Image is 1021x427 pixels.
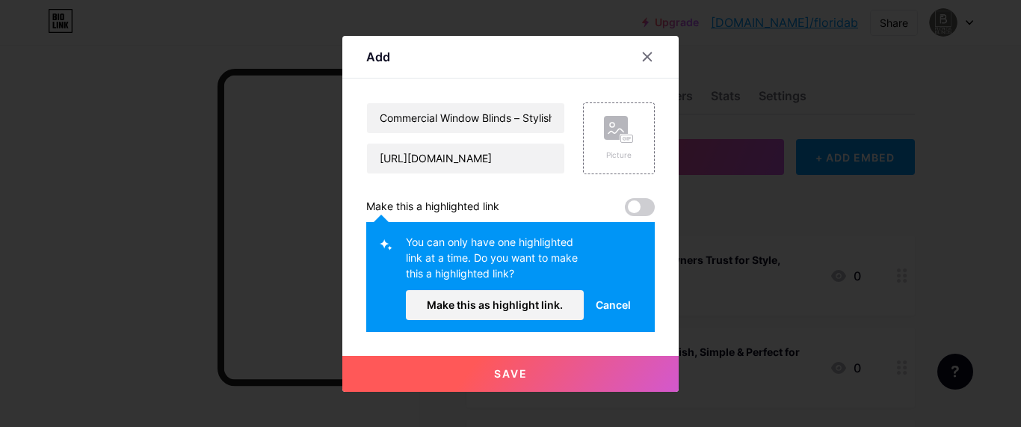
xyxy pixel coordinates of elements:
[366,198,499,216] div: Make this a highlighted link
[342,356,679,392] button: Save
[406,290,584,320] button: Make this as highlight link.
[596,297,631,313] span: Cancel
[494,367,528,380] span: Save
[406,234,584,290] div: You can only have one highlighted link at a time. Do you want to make this a highlighted link?
[366,48,390,66] div: Add
[367,103,564,133] input: Title
[604,150,634,161] div: Picture
[367,144,564,173] input: URL
[584,290,643,320] button: Cancel
[427,298,563,311] span: Make this as highlight link.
